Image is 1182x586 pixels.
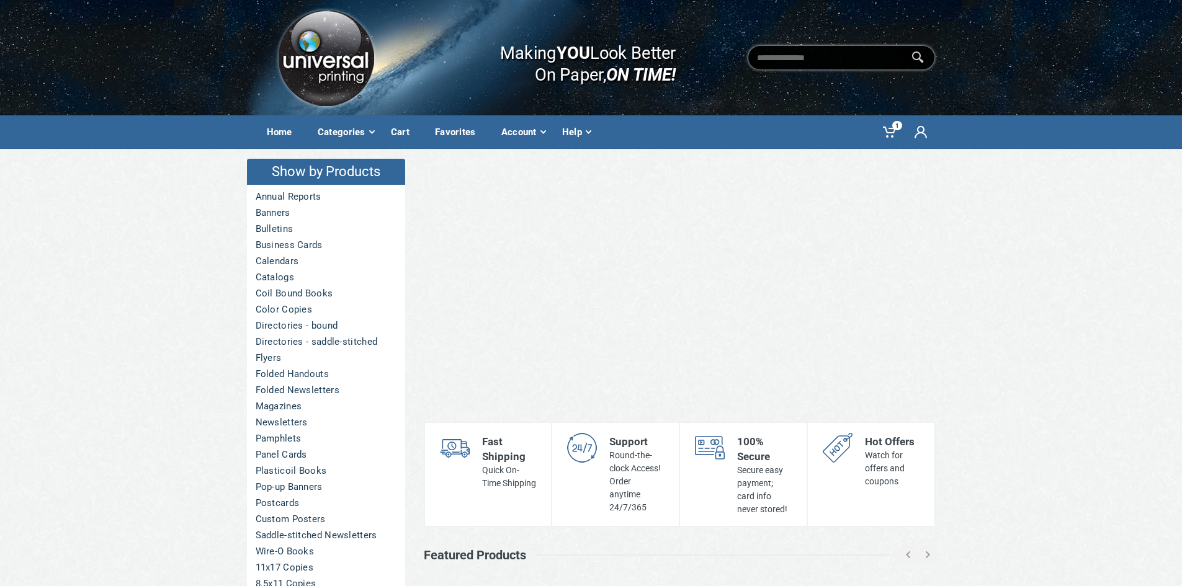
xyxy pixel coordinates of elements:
[247,159,405,185] h4: Show by Products
[258,119,309,145] div: Home
[247,221,405,237] a: Bulletins
[440,433,470,463] img: shipping-s.png
[247,350,405,366] a: Flyers
[609,434,664,449] div: Support
[258,115,309,149] a: Home
[247,237,405,253] a: Business Cards
[309,119,382,145] div: Categories
[737,434,792,464] div: 100% Secure
[482,434,537,464] div: Fast Shipping
[274,6,378,110] img: Logo.png
[247,382,405,398] a: Folded Newsletters
[247,414,405,430] a: Newsletters
[247,527,405,543] a: Saddle-stitched Newsletters
[247,285,405,301] a: Coil Bound Books
[382,119,426,145] div: Cart
[476,30,676,86] div: Making Look Better On Paper,
[553,119,599,145] div: Help
[874,115,906,149] a: 1
[247,205,405,221] a: Banners
[247,189,405,205] a: Annual Reports
[247,398,405,414] a: Magazines
[247,366,405,382] a: Folded Handouts
[737,464,792,516] div: Secure easy payment; card info never stored!
[482,464,537,490] div: Quick On-Time Shipping
[247,511,405,527] a: Custom Posters
[247,253,405,269] a: Calendars
[557,42,590,63] b: YOU
[426,115,493,149] a: Favorites
[247,495,405,511] a: Postcards
[247,301,405,317] a: Color Copies
[426,119,493,145] div: Favorites
[247,479,405,495] a: Pop-up Banners
[247,559,405,575] a: 11x17 Copies
[247,334,405,350] a: Directories - saddle-stitched
[247,317,405,334] a: Directories - bound
[424,548,526,562] h3: Featured Products
[892,121,902,130] span: 1
[247,430,405,446] a: Pamphlets
[247,446,405,463] a: Panel Cards
[493,119,553,145] div: Account
[865,449,920,488] div: Watch for offers and coupons
[382,115,426,149] a: Cart
[247,269,405,285] a: Catalogs
[606,64,676,85] i: ON TIME!
[247,463,405,479] a: Plasticoil Books
[567,433,597,463] img: support-s.png
[865,434,920,449] div: Hot Offers
[247,543,405,559] a: Wire-O Books
[609,449,664,514] div: Round-the-clock Access! Order anytime 24/7/365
